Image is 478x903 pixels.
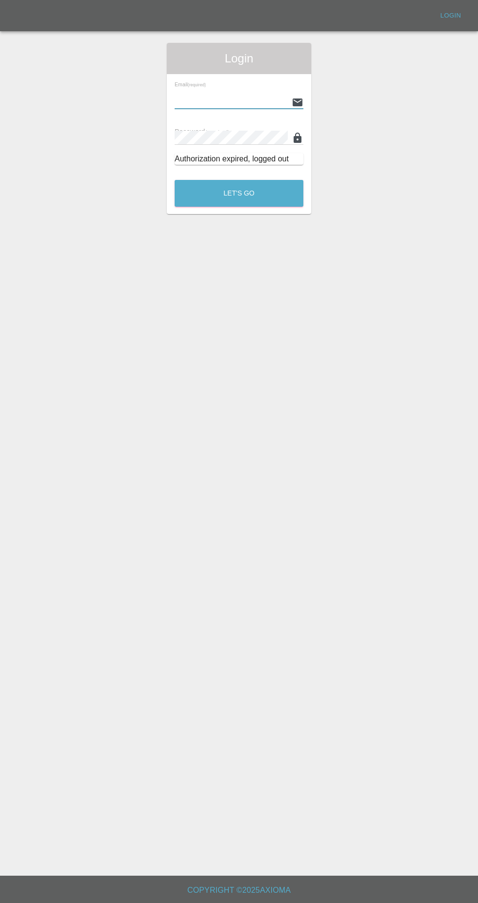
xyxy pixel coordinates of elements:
[175,81,206,87] span: Email
[435,8,466,23] a: Login
[8,883,470,897] h6: Copyright © 2025 Axioma
[188,83,206,87] small: (required)
[175,128,229,136] span: Password
[175,51,303,66] span: Login
[205,129,230,135] small: (required)
[175,180,303,207] button: Let's Go
[175,153,303,165] div: Authorization expired, logged out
